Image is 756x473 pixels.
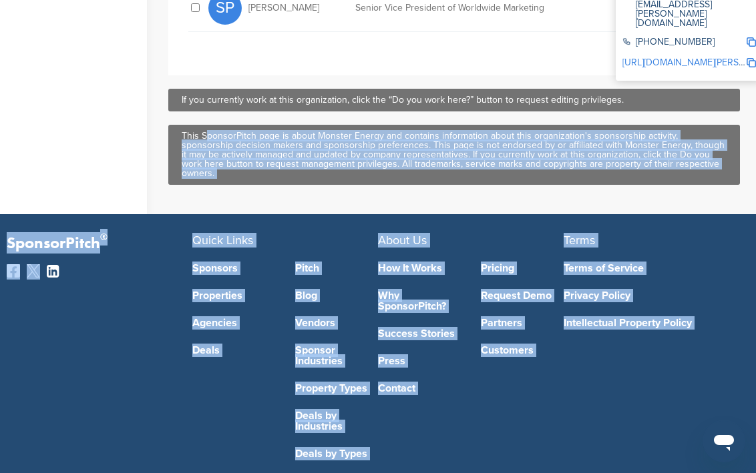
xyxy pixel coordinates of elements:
[378,328,461,339] a: Success Stories
[192,233,253,248] span: Quick Links
[622,37,746,49] div: [PHONE_NUMBER]
[564,290,729,301] a: Privacy Policy
[295,290,378,301] a: Blog
[182,131,727,178] div: This SponsorPitch page is about Monster Energy and contains information about this organization's...
[7,264,20,278] img: Facebook
[295,345,378,366] a: Sponsor Industries
[564,263,729,274] a: Terms of Service
[378,383,461,394] a: Contact
[481,345,564,356] a: Customers
[295,448,378,459] a: Deals by Types
[355,3,556,13] div: Senior Vice President of Worldwide Marketing
[192,318,275,328] a: Agencies
[564,318,729,328] a: Intellectual Property Policy
[192,345,275,356] a: Deals
[295,410,378,432] a: Deals by Industries
[295,318,378,328] a: Vendors
[248,3,319,13] span: [PERSON_NAME]
[564,233,595,248] span: Terms
[7,234,192,254] p: SponsorPitch
[747,58,756,67] img: Copy
[378,290,461,312] a: Why SponsorPitch?
[100,229,108,246] span: ®
[747,37,756,47] img: Copy
[295,383,378,394] a: Property Types
[703,420,745,462] iframe: Button to launch messaging window
[192,263,275,274] a: Sponsors
[295,263,378,274] a: Pitch
[378,356,461,366] a: Press
[192,290,275,301] a: Properties
[182,95,727,105] div: If you currently work at this organization, click the “Do you work here?” button to request editi...
[481,318,564,328] a: Partners
[481,290,564,301] a: Request Demo
[481,263,564,274] a: Pricing
[378,233,427,248] span: About Us
[27,264,40,278] img: Twitter
[378,263,461,274] a: How It Works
